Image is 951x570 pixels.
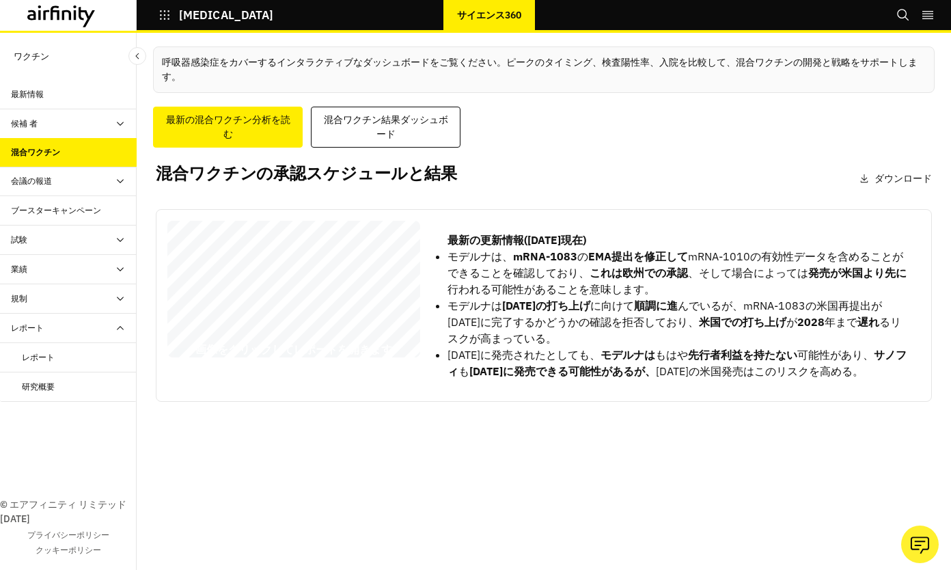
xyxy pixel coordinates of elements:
strong: モデルナは [601,348,655,362]
div: ブースターキャンペーン [11,204,101,217]
strong: 先行者利益 [688,348,743,362]
strong: 最新の更新情報([DATE]現在) [447,233,586,247]
button: サイドバーを閉じる [128,47,146,65]
a: プライバシーポリシー [27,529,109,541]
strong: 発売が米国 [808,266,863,280]
strong: [DATE]の打ち上げ [502,299,590,312]
strong: を持たない [743,348,797,362]
div: 規制 [11,293,27,305]
strong: 順調に進 [634,299,678,312]
li: モデルナは、 の mRNA-1010の有効性データを含めることができることを確認しており、 、そして場合によっては 行われる可能性があることを意味します。 [447,248,909,297]
strong: EMA [588,249,611,263]
div: 試験 [11,234,27,246]
li: モデルナは に向けて んでいるが、mRNA-1083の米国再提出が[DATE]に完了するかどうかの確認を拒否しており、 が 年まで るリスクが高まっている。 [447,297,909,347]
div: 会議の報道 [11,175,52,187]
strong: mRNA-1083 [513,249,577,263]
span: – [188,355,189,357]
button: 捜索 [896,3,910,27]
strong: を修正して [633,249,688,263]
p: [MEDICAL_DATA] [179,9,273,21]
span: プライベート&カンパニー [190,355,213,357]
a: インタラクティブなダッシュボード [277,56,430,68]
div: 混合ワクチン [11,146,60,159]
strong: より先に [863,266,907,280]
span: [DATE] [174,323,224,338]
div: レポート [11,322,44,334]
span: 結果と将来の市場 [174,295,298,311]
span: 19/インフルエンザ混合型 [228,254,403,269]
a: クッキーポリシー [36,544,101,556]
button: [MEDICAL_DATA] [158,3,273,27]
span: このAirfinityレポートは、シオノギの[PERSON_NAME]独占的に使用することを目的としています。複製や再配布のためではありません。 [200,211,396,350]
strong: 米国での打ち上げ [699,315,786,329]
div: 候補 者 [11,118,38,130]
strong: 提出 [611,249,633,263]
strong: 2028 [797,315,825,329]
div: 呼吸器感染症をカバーする をご覧ください。ピークのタイミング、検査陽性率、入院を比較して、混合ワクチンの開発と戦略をサポートします。 [153,46,935,93]
h2: 混合ワクチンの承認スケジュールと結果 [156,163,457,183]
span: © [DATE] エアフィニティ [174,355,197,357]
button: アナリストに質問する [901,526,939,563]
div: 業績 [11,263,27,275]
div: 混合ワクチン結果ダッシュボード [320,113,452,141]
div: 最新の混合ワクチン分析を読む [162,113,294,141]
li: [DATE]に発売されたとしても、 もはや 可能性があり、 も [DATE]の米国発売はこのリスクを高める。 [447,347,909,379]
strong: これは欧州での承認 [590,266,688,280]
strong: 遅れ [857,315,879,329]
span: COVID [174,254,226,269]
p: ダウンロード [874,172,932,186]
div: 最新情報 [11,88,44,100]
div: レポート [22,351,55,364]
span: - [221,254,226,269]
div: 研究概要 [22,381,55,393]
p: ワクチン [14,44,49,69]
span: ワクチンの承認スケジュール、 [174,275,395,290]
strong: [DATE]に発売できる可能性があるが、 [469,364,656,378]
p: サイエンス360 [457,10,521,21]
